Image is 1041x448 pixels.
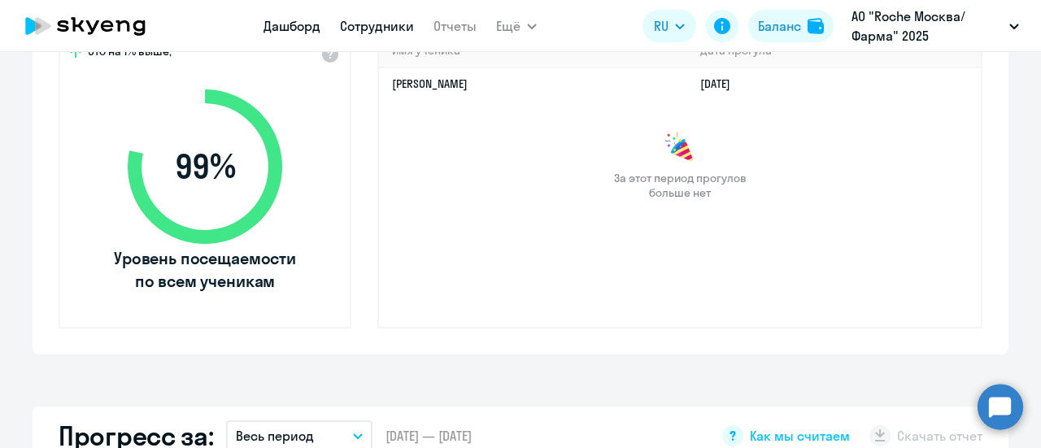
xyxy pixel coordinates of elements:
span: RU [654,16,669,36]
button: Ещё [496,10,537,42]
p: АО "Roche Москва/Фарма" 2025 постоплата, [GEOGRAPHIC_DATA] | ЗАО Рош [GEOGRAPHIC_DATA] (IT-департ... [852,7,1003,46]
a: [DATE] [700,76,743,91]
span: Как мы считаем [750,427,850,445]
div: Баланс [758,16,801,36]
span: Уровень посещаемости по всем ученикам [111,247,298,293]
a: [PERSON_NAME] [392,76,468,91]
button: АО "Roche Москва/Фарма" 2025 постоплата, [GEOGRAPHIC_DATA] | ЗАО Рош [GEOGRAPHIC_DATA] (IT-департ... [843,7,1027,46]
button: RU [642,10,696,42]
span: За этот период прогулов больше нет [612,171,748,200]
img: balance [808,18,824,34]
button: Балансbalance [748,10,834,42]
span: Ещё [496,16,520,36]
img: congrats [664,132,696,164]
a: Дашборд [264,18,320,34]
a: Отчеты [433,18,477,34]
p: Весь период [236,426,314,446]
span: Это на 1% выше, [88,44,172,63]
a: Сотрудники [340,18,414,34]
span: 99 % [111,147,298,186]
span: [DATE] — [DATE] [385,427,472,445]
